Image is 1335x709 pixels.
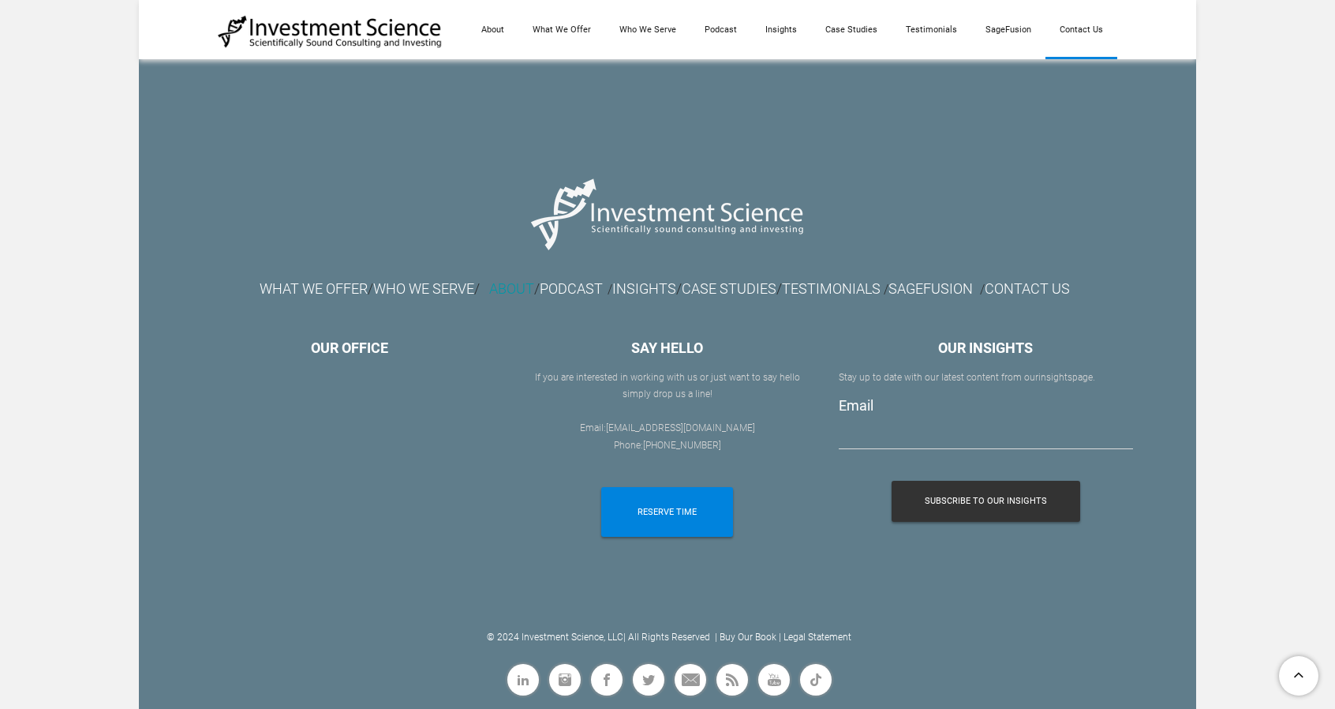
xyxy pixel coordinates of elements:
font: Stay up to date with our latest content from our page. [839,372,1095,383]
a: Flickr [798,662,834,698]
a: INSIGHTS [612,280,676,297]
font: / [368,280,373,297]
font: / [682,280,884,297]
a: SAGEFUSION [888,285,973,296]
a: Linkedin [505,662,541,698]
font: Email: Phone: [580,422,755,451]
font: / [612,280,682,297]
font: WHAT WE OFFER [260,280,368,297]
img: Investment Science | NYC Consulting Services [218,14,443,49]
a: [EMAIL_ADDRESS][DOMAIN_NAME] [606,422,755,433]
a: Twitter [630,662,667,698]
font: If you are interested in working with us or ​just want to say hello simply drop us a line! [535,372,800,400]
a: All Rights Reserved [628,632,710,643]
a: Buy Our Book [720,632,776,643]
font: / [489,280,540,297]
font: / [884,282,888,297]
font: SAY HELLO [631,339,703,356]
img: Picture [522,163,813,264]
font: / [608,282,612,297]
font: / [474,280,480,297]
a: To Top [1273,650,1327,701]
a: | [779,632,781,643]
font: SAGEFUSION [888,280,973,297]
a: PODCAST [540,285,603,296]
a: [PHONE_NUMBER]​ [643,440,721,451]
font: [PHONE_NUMBER] [643,440,721,451]
a: Youtube [756,662,792,698]
font: OUR INSIGHTS [938,339,1033,356]
a: Facebook [589,662,625,698]
a: WHO WE SERVE [373,285,474,296]
label: Email [839,397,873,414]
font: PODCAST [540,280,603,297]
a: Instagram [547,662,583,698]
a: © 2024 Investment Science, LLC [487,632,623,643]
a: insights [1038,372,1072,383]
a: TESTIMONIALS [782,280,881,297]
a: RESERVE TIME [601,487,733,537]
a: Mail [672,662,709,698]
a: | [623,632,626,643]
font: WHO WE SERVE [373,280,474,297]
span: Subscribe To Our Insights [925,481,1047,522]
a: WHAT WE OFFER [260,285,368,296]
a: Legal Statement [783,632,851,643]
a: CONTACT US [985,280,1070,297]
a: CASE STUDIES [682,280,776,297]
a: Rss [714,662,750,698]
font: / [980,282,985,297]
span: RESERVE TIME [638,487,697,537]
a: ABOUT [489,280,534,297]
a: | [715,632,717,643]
font: OUR OFFICE [311,339,388,356]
